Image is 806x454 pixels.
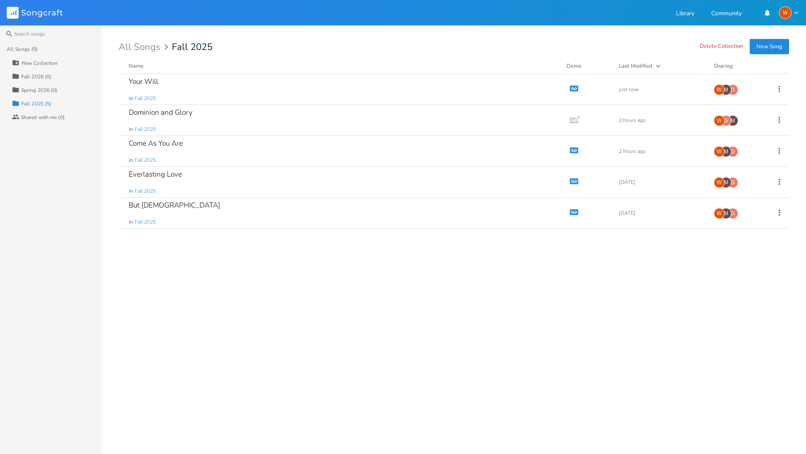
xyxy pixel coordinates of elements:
div: gitar39 [727,208,738,219]
span: Fall 2025 [172,42,213,52]
button: Delete Collection [700,43,743,50]
a: Community [711,11,742,18]
span: Fall 2025 [135,219,156,226]
div: martha [720,84,731,95]
div: 2 hours ago [619,118,704,123]
div: All Songs [119,43,171,51]
div: martha [720,208,731,219]
div: 2 hours ago [619,149,704,154]
div: Name [129,62,144,70]
div: Worship Pastor [714,177,725,188]
button: New Song [750,39,789,54]
div: Worship Pastor [714,84,725,95]
button: Last Modified [619,62,704,70]
div: New Collection [21,61,57,66]
button: W [779,6,799,19]
span: Fall 2025 [135,188,156,195]
div: Fall 2025 (5) [21,101,51,106]
div: gitar39 [727,177,738,188]
div: [DATE] [619,180,704,185]
div: Dominion and Glory [129,109,193,116]
div: gitar39 [727,84,738,95]
button: Name [129,62,556,70]
div: Worship Pastor [714,115,725,126]
span: Fall 2025 [135,95,156,102]
div: Everlasting Love [129,171,182,178]
div: Sharing [714,62,765,70]
a: Library [676,11,694,18]
div: gitar39 [727,146,738,157]
div: Worship Pastor [714,208,725,219]
div: Worship Pastor [779,6,792,19]
div: Fall 2026 (0) [21,74,51,79]
span: in [129,219,133,226]
div: Your Will [129,78,158,85]
span: in [129,95,133,102]
div: All Songs (5) [7,47,38,52]
div: But [DEMOGRAPHIC_DATA] [129,202,220,209]
span: in [129,157,133,164]
div: martha [727,115,738,126]
div: just now [619,87,704,92]
div: martha [720,177,731,188]
div: Come As You Are [129,140,183,147]
span: in [129,126,133,133]
div: [DATE] [619,210,704,216]
div: Worship Pastor [714,146,725,157]
span: Fall 2025 [135,157,156,164]
div: martha [720,146,731,157]
div: Demo [566,62,609,70]
span: Fall 2025 [135,126,156,133]
div: gitar39 [720,115,731,126]
span: in [129,188,133,195]
div: Last Modified [619,62,652,70]
div: Shared with me (0) [21,115,65,120]
div: Spring 2026 (0) [21,88,58,93]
